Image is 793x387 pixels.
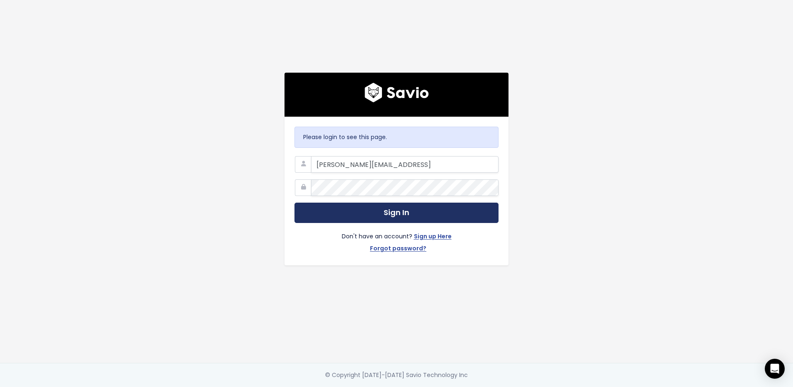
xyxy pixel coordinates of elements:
[414,231,452,243] a: Sign up Here
[294,223,499,255] div: Don't have an account?
[365,83,429,103] img: logo600x187.a314fd40982d.png
[325,370,468,380] div: © Copyright [DATE]-[DATE] Savio Technology Inc
[311,156,499,173] input: Your Work Email Address
[370,243,426,255] a: Forgot password?
[765,359,785,379] div: Open Intercom Messenger
[294,203,499,223] button: Sign In
[303,132,490,142] p: Please login to see this page.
